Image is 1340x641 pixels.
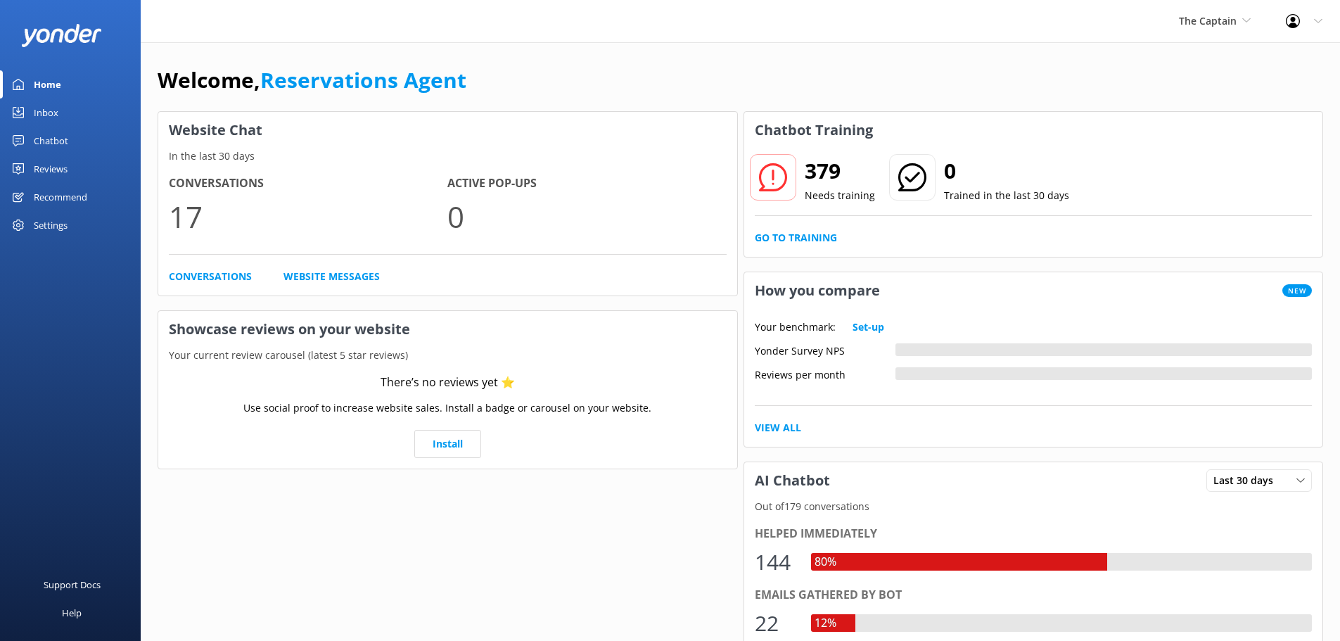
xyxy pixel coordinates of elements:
h3: How you compare [744,272,891,309]
div: Recommend [34,183,87,211]
h4: Active Pop-ups [447,174,726,193]
h2: 0 [944,154,1069,188]
h4: Conversations [169,174,447,193]
a: Install [414,430,481,458]
h1: Welcome, [158,63,466,97]
div: 22 [755,607,797,640]
div: Reviews per month [755,367,895,380]
p: In the last 30 days [158,148,737,164]
div: 80% [811,553,840,571]
div: 144 [755,545,797,579]
div: There’s no reviews yet ⭐ [381,374,515,392]
p: 17 [169,193,447,240]
p: Trained in the last 30 days [944,188,1069,203]
a: Conversations [169,269,252,284]
h3: Chatbot Training [744,112,883,148]
div: Settings [34,211,68,239]
a: Reservations Agent [260,65,466,94]
span: Last 30 days [1213,473,1282,488]
p: Your benchmark: [755,319,836,335]
a: Go to Training [755,230,837,246]
a: View All [755,420,801,436]
div: Helped immediately [755,525,1313,543]
div: Inbox [34,99,58,127]
div: Chatbot [34,127,68,155]
h3: AI Chatbot [744,462,841,499]
div: Support Docs [44,571,101,599]
div: 12% [811,614,840,633]
p: 0 [447,193,726,240]
h2: 379 [805,154,875,188]
a: Website Messages [283,269,380,284]
div: Reviews [34,155,68,183]
div: Home [34,70,61,99]
div: Yonder Survey NPS [755,343,895,356]
h3: Website Chat [158,112,737,148]
p: Out of 179 conversations [744,499,1323,514]
img: yonder-white-logo.png [21,24,102,47]
a: Set-up [853,319,884,335]
div: Emails gathered by bot [755,586,1313,604]
span: The Captain [1179,14,1237,27]
h3: Showcase reviews on your website [158,311,737,348]
p: Your current review carousel (latest 5 star reviews) [158,348,737,363]
p: Needs training [805,188,875,203]
span: New [1282,284,1312,297]
p: Use social proof to increase website sales. Install a badge or carousel on your website. [243,400,651,416]
div: Help [62,599,82,627]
